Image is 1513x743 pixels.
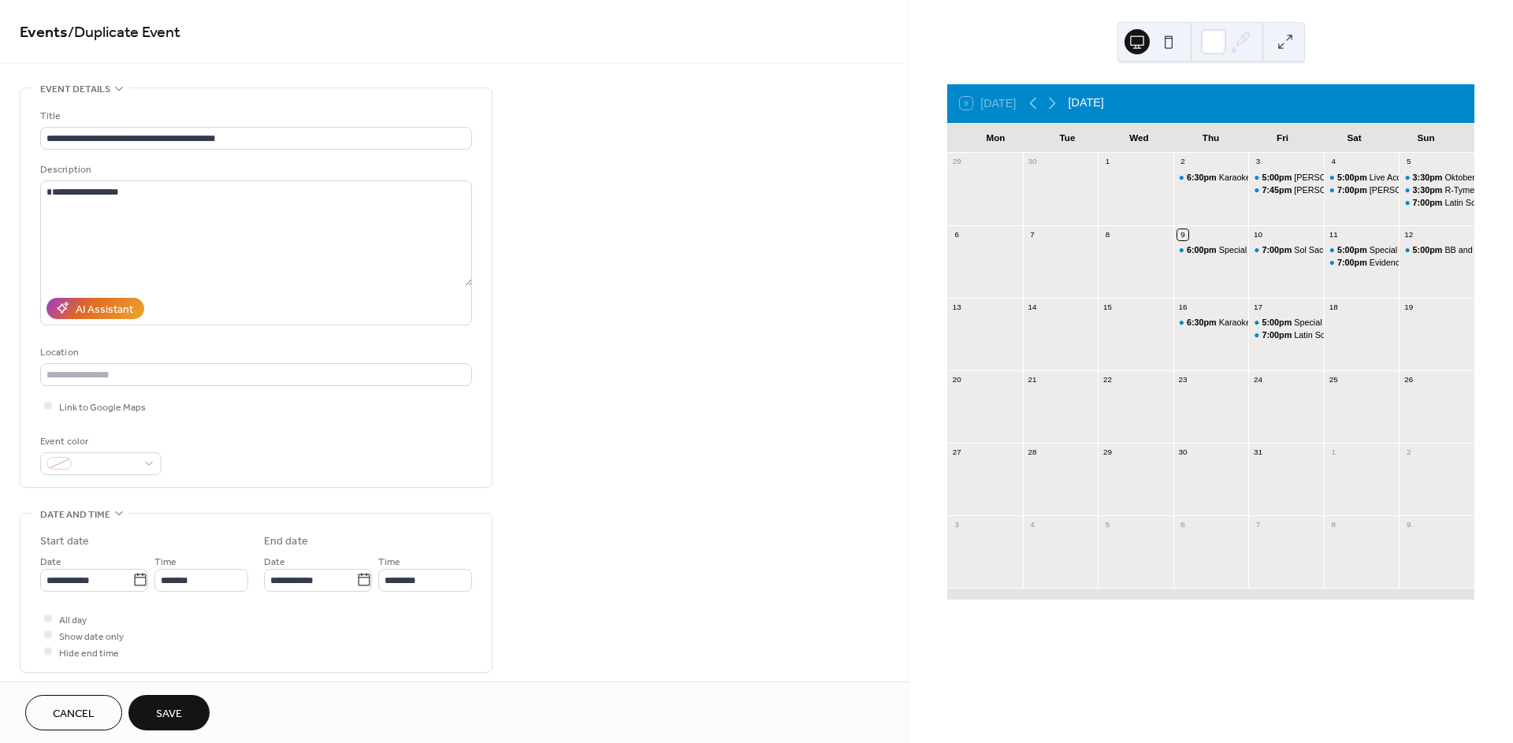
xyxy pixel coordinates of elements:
div: 9 [1403,520,1414,531]
div: 8 [1328,520,1339,531]
span: Hide end time [59,645,119,661]
div: Event color [40,433,158,450]
div: Thu [1175,123,1247,153]
div: Latin Sol [1294,329,1327,341]
div: 31 [1253,447,1264,458]
div: Evidence [1324,257,1400,269]
div: Sun [1390,123,1462,153]
div: Latin Sol [1444,197,1478,209]
span: 7:00pm [1337,184,1370,196]
button: Cancel [25,695,122,730]
div: Karaoke and Dance with DJ Jamm'n J [1173,317,1249,329]
div: 4 [1027,520,1038,531]
div: 2 [1403,447,1414,458]
div: [DATE] [1069,95,1104,112]
div: 19 [1403,302,1414,313]
div: 28 [1027,447,1038,458]
div: Latin Sol [1248,329,1324,341]
div: Wed [1103,123,1175,153]
div: Sol Sacrifice [1248,244,1324,256]
div: Location [40,344,469,361]
div: Karaoke and Dance with DJ Jamm'n J [1219,172,1363,184]
div: R-Tyme [1399,184,1474,196]
span: Save [156,706,182,723]
div: BB and Company [1444,244,1511,256]
div: Special Happy Hour and Dance Party with DJ Jammin J [1324,244,1400,256]
span: 7:00pm [1262,244,1294,256]
span: All day [59,611,87,628]
span: 6:30pm [1187,317,1219,329]
span: Date and time [40,507,110,523]
span: 6:30pm [1187,172,1219,184]
span: Link to Google Maps [59,399,146,415]
div: Special Happy Hour with DJ E$ [1248,317,1324,329]
div: 4 [1328,157,1339,168]
div: 10 [1253,229,1264,240]
span: 5:00pm [1413,244,1445,256]
div: 2 [1177,157,1188,168]
span: Date [264,553,285,570]
div: 6 [1177,520,1188,531]
div: 20 [951,374,962,385]
div: Oktoberfest Celebration [1399,172,1474,184]
div: Special [DATE] Night with Rising Star Band [1219,244,1382,256]
div: 14 [1027,302,1038,313]
span: 3:30pm [1413,172,1445,184]
div: Piki Moreno Presents Delaney and Jaymes [1248,172,1324,184]
div: Start date [40,533,89,550]
span: Cancel [53,706,95,723]
div: Danny and the Breezin Band [1248,184,1324,196]
span: 5:00pm [1262,317,1294,329]
div: 15 [1102,302,1113,313]
div: 29 [1102,447,1113,458]
span: 7:45pm [1262,184,1294,196]
div: 22 [1102,374,1113,385]
div: Evidence [1370,257,1404,269]
div: 7 [1027,229,1038,240]
span: 7:00pm [1262,329,1294,341]
div: 17 [1253,302,1264,313]
div: AI Assistant [76,301,133,318]
div: Special Happy Hour with DJ E$ [1294,317,1413,329]
div: 9 [1177,229,1188,240]
span: 5:00pm [1337,244,1370,256]
div: R-Tyme [1444,184,1474,196]
button: Save [128,695,210,730]
div: Sat [1318,123,1390,153]
div: 21 [1027,374,1038,385]
div: Sol Sacrifice [1294,244,1341,256]
div: BB and Company [1399,244,1474,256]
div: 23 [1177,374,1188,385]
div: [PERSON_NAME] and the Breezin Band [1294,184,1448,196]
span: Event details [40,81,110,98]
div: 5 [1403,157,1414,168]
div: Karaoke and Dance with DJ Jamm'n J [1219,317,1363,329]
div: 16 [1177,302,1188,313]
div: 25 [1328,374,1339,385]
span: 7:00pm [1413,197,1445,209]
span: Time [154,553,177,570]
div: Description [40,162,469,178]
div: End date [264,533,308,550]
div: Mon [960,123,1032,153]
div: 30 [1177,447,1188,458]
div: Title [40,108,469,124]
span: Time [378,553,400,570]
div: 13 [951,302,962,313]
div: Latin Sol [1399,197,1474,209]
div: 30 [1027,157,1038,168]
a: Events [20,17,68,48]
div: Karaoke and Dance with DJ Jamm'n J [1173,172,1249,184]
span: 6:00pm [1187,244,1219,256]
div: Special Thursday Night with Rising Star Band [1173,244,1249,256]
span: 5:00pm [1337,172,1370,184]
div: 8 [1102,229,1113,240]
div: 1 [1102,157,1113,168]
span: 3:30pm [1413,184,1445,196]
div: 5 [1102,520,1113,531]
div: 6 [951,229,962,240]
div: 7 [1253,520,1264,531]
div: 18 [1328,302,1339,313]
div: 24 [1253,374,1264,385]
